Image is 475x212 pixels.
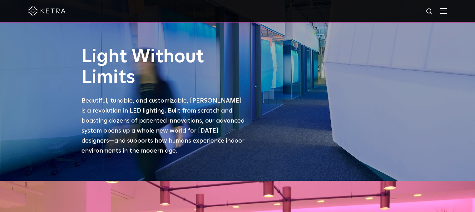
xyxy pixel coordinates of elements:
[82,138,245,154] span: —and supports how humans experience indoor environments in the modern age.
[82,96,247,156] p: Beautiful, tunable, and customizable, [PERSON_NAME] is a revolution in LED lighting. Built from s...
[28,6,66,16] img: ketra-logo-2019-white
[440,8,447,14] img: Hamburger%20Nav.svg
[82,47,247,88] h1: Light Without Limits
[426,8,433,16] img: search icon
